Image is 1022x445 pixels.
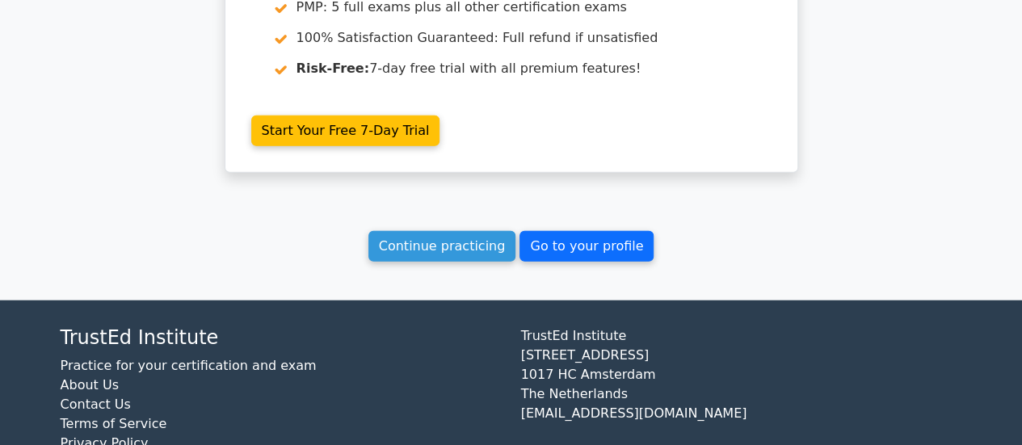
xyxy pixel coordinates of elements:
[519,231,654,262] a: Go to your profile
[251,115,440,146] a: Start Your Free 7-Day Trial
[368,231,516,262] a: Continue practicing
[61,358,317,373] a: Practice for your certification and exam
[61,326,502,350] h4: TrustEd Institute
[61,377,119,393] a: About Us
[61,416,167,431] a: Terms of Service
[61,397,131,412] a: Contact Us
